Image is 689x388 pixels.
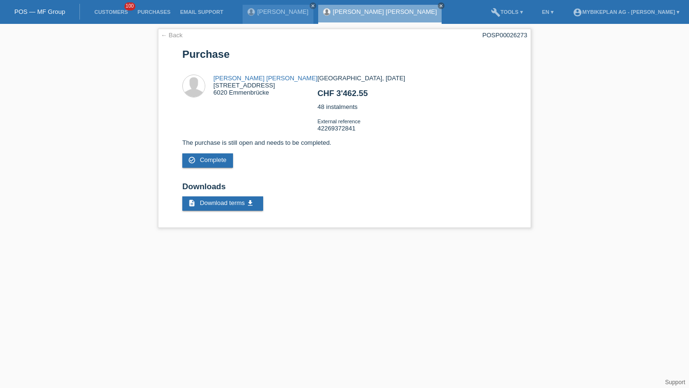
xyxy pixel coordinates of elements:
a: Purchases [133,9,175,15]
i: get_app [246,199,254,207]
div: [STREET_ADDRESS] 6020 Emmenbrücke [213,75,317,96]
a: check_circle_outline Complete [182,153,233,168]
a: Support [665,379,685,386]
a: close [438,2,445,9]
a: buildTools ▾ [486,9,528,15]
a: POS — MF Group [14,8,65,15]
i: close [439,3,444,8]
i: check_circle_outline [188,156,196,164]
i: close [311,3,315,8]
a: description Download terms get_app [182,196,263,211]
h2: CHF 3'462.55 [317,89,506,103]
span: Download terms [200,199,245,206]
a: [PERSON_NAME] [257,8,309,15]
a: EN ▾ [537,9,558,15]
span: External reference [317,119,360,124]
span: 100 [124,2,136,11]
a: ← Back [161,32,183,39]
a: [PERSON_NAME] [PERSON_NAME] [333,8,437,15]
a: [PERSON_NAME] [PERSON_NAME] [213,75,317,82]
i: description [188,199,196,207]
i: build [491,8,500,17]
a: Email Support [175,9,228,15]
span: Complete [200,156,227,163]
i: account_circle [573,8,582,17]
a: account_circleMybikeplan AG - [PERSON_NAME] ▾ [568,9,684,15]
a: Customers [89,9,133,15]
a: close [310,2,316,9]
div: [GEOGRAPHIC_DATA], [DATE] 48 instalments 42269372841 [317,75,506,139]
div: POSP00026273 [482,32,527,39]
p: The purchase is still open and needs to be completed. [182,139,507,146]
h1: Purchase [182,48,507,60]
h2: Downloads [182,182,507,196]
